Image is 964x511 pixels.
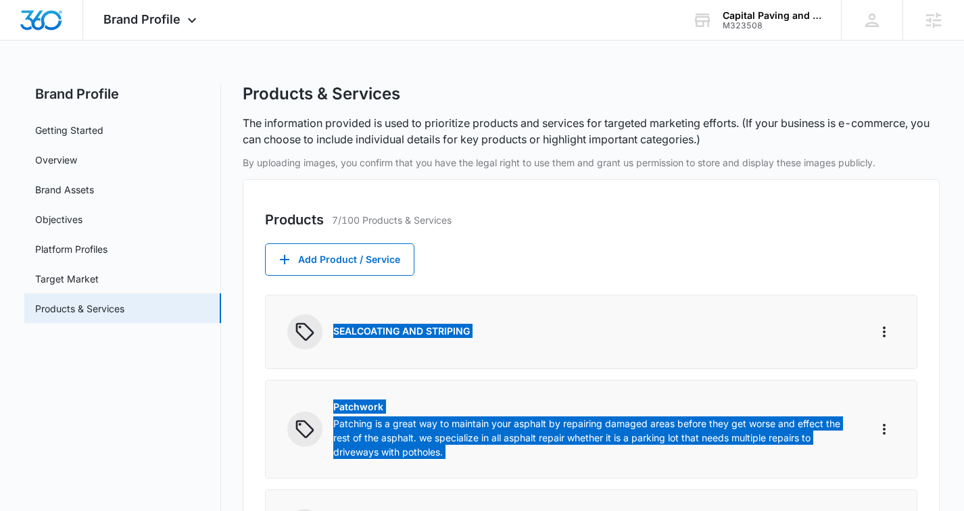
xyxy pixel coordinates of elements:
[103,12,180,26] span: Brand Profile
[35,123,103,137] a: Getting Started
[333,416,852,459] p: Patching is a great way to maintain your asphalt by repairing damaged areas before they get worse...
[243,115,940,147] p: The information provided is used to prioritize products and services for targeted marketing effor...
[35,212,82,226] a: Objectives
[243,84,400,104] h1: Products & Services
[873,418,895,440] button: More
[35,182,94,197] a: Brand Assets
[333,324,852,338] p: SEALCOATING AND STRIPING
[723,10,821,21] div: account name
[35,301,124,316] a: Products & Services
[332,213,452,227] p: 7/100 Products & Services
[35,242,107,256] a: Platform Profiles
[723,21,821,30] div: account id
[24,84,221,104] h2: Brand Profile
[243,155,940,170] p: By uploading images, you confirm that you have the legal right to use them and grant us permissio...
[333,399,852,414] p: Patchwork
[35,153,77,167] a: Overview
[35,272,99,286] a: Target Market
[873,321,895,343] button: More
[265,243,414,276] button: Add Product / Service
[265,210,324,230] h2: Products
